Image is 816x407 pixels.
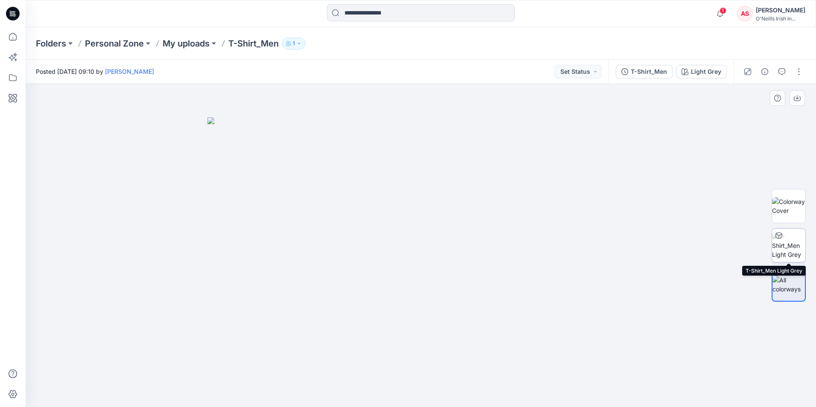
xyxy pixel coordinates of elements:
button: 1 [282,38,306,49]
img: Colorway Cover [772,197,805,215]
button: Light Grey [676,65,727,78]
a: My uploads [163,38,210,49]
img: eyJhbGciOiJIUzI1NiIsImtpZCI6IjAiLCJzbHQiOiJzZXMiLCJ0eXAiOiJKV1QifQ.eyJkYXRhIjp7InR5cGUiOiJzdG9yYW... [207,117,634,407]
div: AS [737,6,752,21]
span: Posted [DATE] 09:10 by [36,67,154,76]
div: T-Shirt_Men [631,67,667,76]
div: [PERSON_NAME] [756,5,805,15]
div: Light Grey [691,67,721,76]
img: All colorways [772,276,805,294]
button: Details [758,65,772,78]
p: T-Shirt_Men [228,38,279,49]
button: T-Shirt_Men [616,65,673,78]
div: O'Neills Irish In... [756,15,805,22]
a: Folders [36,38,66,49]
a: Personal Zone [85,38,144,49]
a: [PERSON_NAME] [105,68,154,75]
span: 1 [720,7,726,14]
img: T-Shirt_Men Light Grey [772,232,805,259]
p: 1 [293,39,295,48]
